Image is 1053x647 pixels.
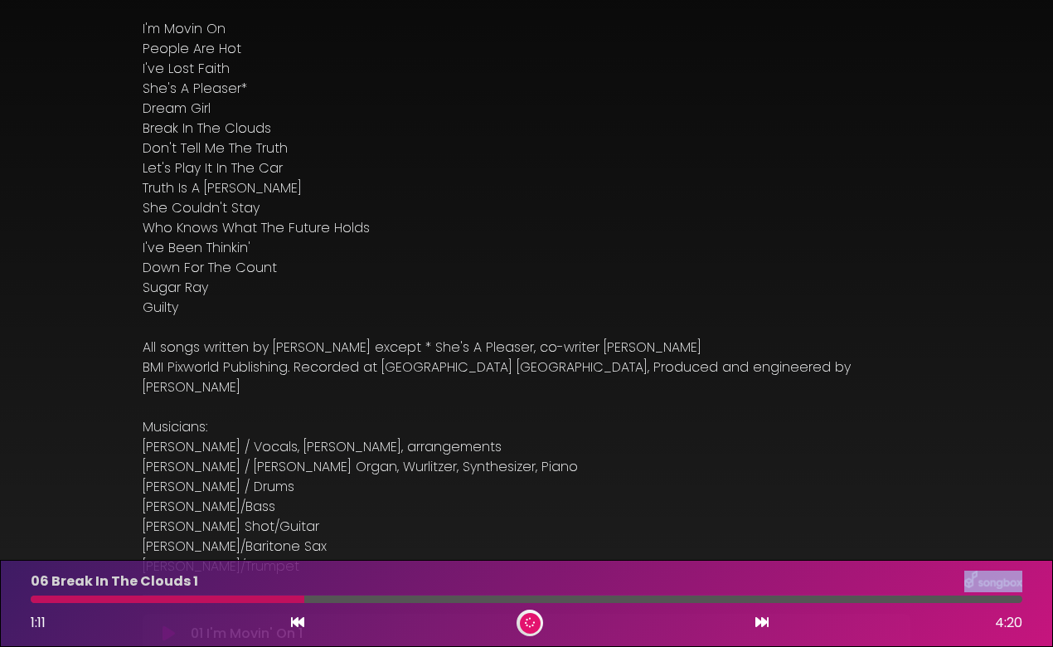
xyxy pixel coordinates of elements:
[143,139,910,158] p: Don't Tell Me The Truth
[143,358,910,397] p: BMI Pixworld Publishing. Recorded at [GEOGRAPHIC_DATA] [GEOGRAPHIC_DATA], Produced and engineered...
[143,158,910,178] p: Let's Play It In The Car
[143,437,910,457] p: [PERSON_NAME] / Vocals, [PERSON_NAME], arrangements
[143,79,910,99] p: She's A Pleaser*
[143,298,910,318] p: Guilty
[31,572,198,591] p: 06 Break In The Clouds 1
[143,338,910,358] p: All songs written by [PERSON_NAME] except * She's A Pleaser, co-writer [PERSON_NAME]
[143,517,910,537] p: [PERSON_NAME] Shot/Guitar
[143,99,910,119] p: Dream Girl
[995,613,1022,633] span: 4:20
[143,258,910,278] p: Down For The Count
[143,537,910,557] p: [PERSON_NAME]/Baritone Sax
[143,178,910,198] p: Truth Is A [PERSON_NAME]
[143,278,910,298] p: Sugar Ray
[143,557,910,576] p: [PERSON_NAME]/Trumpet
[143,497,910,517] p: [PERSON_NAME]/Bass
[143,198,910,218] p: She Couldn't Stay
[143,457,910,477] p: [PERSON_NAME] / [PERSON_NAME] Organ, Wurlitzer, Synthesizer, Piano
[964,571,1022,592] img: songbox-logo-white.png
[143,19,910,39] p: I'm Movin On
[143,477,910,497] p: [PERSON_NAME] / Drums
[143,39,910,59] p: People Are Hot
[31,613,46,632] span: 1:11
[143,238,910,258] p: I've Been Thinkin'
[143,59,910,79] p: I've Lost Faith
[143,119,910,139] p: Break In The Clouds
[143,417,910,437] p: Musicians:
[143,218,910,238] p: Who Knows What The Future Holds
